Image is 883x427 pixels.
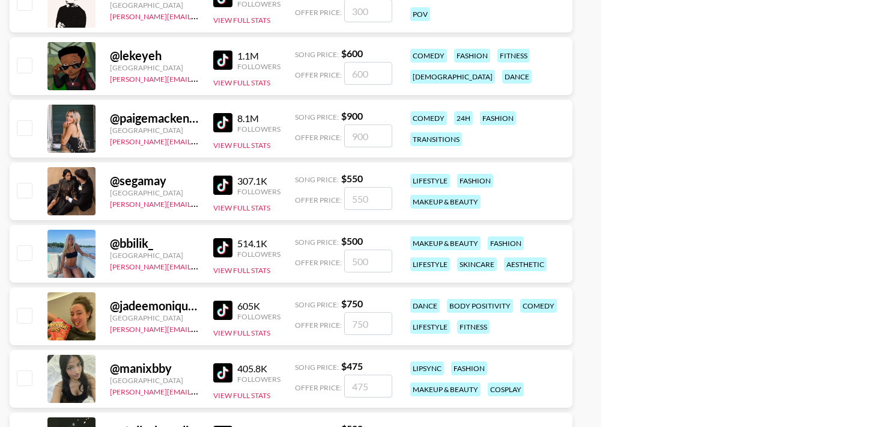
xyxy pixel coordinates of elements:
div: makeup & beauty [410,195,481,209]
div: Followers [237,124,281,134]
img: TikTok [213,363,232,382]
div: lifestyle [410,257,450,271]
span: Song Price: [295,238,339,247]
div: comedy [410,49,447,63]
a: [PERSON_NAME][EMAIL_ADDRESS][DOMAIN_NAME] [110,135,288,146]
div: fashion [480,111,516,125]
a: [PERSON_NAME][EMAIL_ADDRESS][DOMAIN_NAME] [110,10,288,21]
span: Offer Price: [295,195,342,204]
span: Song Price: [295,112,339,121]
span: Song Price: [295,50,339,59]
div: [GEOGRAPHIC_DATA] [110,63,199,72]
div: body positivity [447,299,513,313]
div: [GEOGRAPHIC_DATA] [110,251,199,260]
div: 1.1M [237,50,281,62]
div: @ jadeemoniquee [110,298,199,313]
img: TikTok [213,301,232,320]
img: TikTok [213,51,232,70]
div: fashion [488,236,524,250]
div: dance [502,70,532,84]
div: comedy [520,299,557,313]
div: lipsync [410,361,444,375]
div: @ segamay [110,173,199,188]
img: TikTok [213,176,232,195]
div: fashion [451,361,487,375]
div: pov [410,7,430,21]
div: lifestyle [410,174,450,188]
a: [PERSON_NAME][EMAIL_ADDRESS][DOMAIN_NAME] [110,322,288,334]
div: 605K [237,300,281,312]
div: [GEOGRAPHIC_DATA] [110,126,199,135]
a: [PERSON_NAME][EMAIL_ADDRESS][DOMAIN_NAME] [110,385,288,396]
div: 24h [454,111,473,125]
img: TikTok [213,238,232,257]
div: 514.1K [237,238,281,250]
button: View Full Stats [213,328,270,337]
div: [DEMOGRAPHIC_DATA] [410,70,495,84]
input: 550 [344,187,392,210]
span: Song Price: [295,175,339,184]
strong: $ 550 [341,173,363,184]
a: [PERSON_NAME][EMAIL_ADDRESS][DOMAIN_NAME] [110,197,288,209]
input: 750 [344,312,392,335]
span: Song Price: [295,300,339,309]
span: Offer Price: [295,258,342,267]
button: View Full Stats [213,266,270,275]
strong: $ 500 [341,235,363,247]
button: View Full Stats [213,141,270,150]
div: [GEOGRAPHIC_DATA] [110,376,199,385]
span: Offer Price: [295,321,342,330]
button: View Full Stats [213,78,270,87]
div: Followers [237,250,281,259]
div: comedy [410,111,447,125]
span: Song Price: [295,363,339,372]
div: fitness [497,49,530,63]
strong: $ 900 [341,110,363,121]
a: [PERSON_NAME][EMAIL_ADDRESS][DOMAIN_NAME] [110,260,288,271]
img: TikTok [213,113,232,132]
div: cosplay [488,382,524,396]
input: 475 [344,375,392,398]
div: makeup & beauty [410,236,481,250]
div: aesthetic [504,257,547,271]
a: [PERSON_NAME][EMAIL_ADDRESS][DOMAIN_NAME] [110,72,288,84]
div: fitness [457,320,490,334]
div: 405.8K [237,363,281,375]
span: Offer Price: [295,70,342,79]
strong: $ 750 [341,298,363,309]
div: [GEOGRAPHIC_DATA] [110,188,199,197]
div: fashion [454,49,490,63]
input: 600 [344,62,392,85]
strong: $ 475 [341,360,363,372]
div: @ lekeyeh [110,48,199,63]
div: lifestyle [410,320,450,334]
div: [GEOGRAPHIC_DATA] [110,313,199,322]
span: Offer Price: [295,133,342,142]
span: Offer Price: [295,383,342,392]
div: @ paigemackenzie [110,111,199,126]
strong: $ 600 [341,48,363,59]
div: 307.1K [237,175,281,187]
div: Followers [237,62,281,71]
input: 900 [344,124,392,147]
div: transitions [410,132,462,146]
div: fashion [457,174,493,188]
div: Followers [237,312,281,321]
div: makeup & beauty [410,382,481,396]
button: View Full Stats [213,16,270,25]
button: View Full Stats [213,391,270,400]
button: View Full Stats [213,203,270,212]
div: dance [410,299,440,313]
span: Offer Price: [295,8,342,17]
div: [GEOGRAPHIC_DATA] [110,1,199,10]
div: skincare [457,257,497,271]
div: Followers [237,187,281,196]
input: 500 [344,250,392,272]
div: @ manixbby [110,361,199,376]
div: Followers [237,375,281,384]
div: @ bbilik_ [110,236,199,251]
div: 8.1M [237,112,281,124]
